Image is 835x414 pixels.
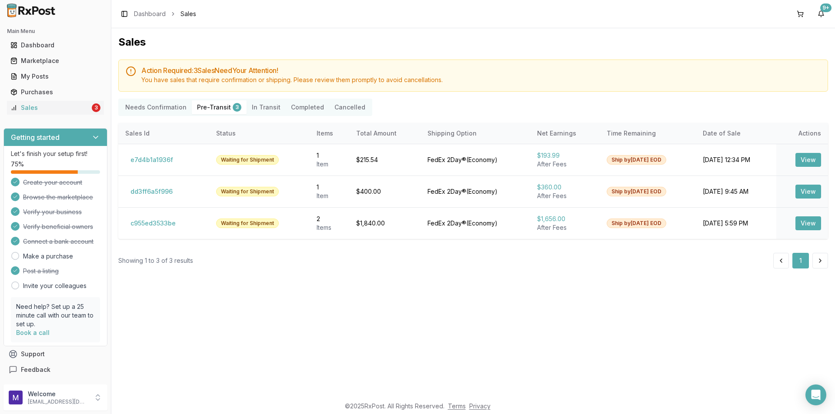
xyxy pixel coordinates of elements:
[3,346,107,362] button: Support
[820,3,832,12] div: 9+
[3,38,107,52] button: Dashboard
[10,88,100,96] div: Purchases
[10,72,100,81] div: My Posts
[3,85,107,99] button: Purchases
[7,84,104,100] a: Purchases
[216,219,279,228] div: Waiting for Shipment
[537,183,593,192] div: $360.00
[3,70,107,83] button: My Posts
[805,384,826,405] div: Open Intercom Messenger
[356,219,414,228] div: $1,840.00
[792,253,809,268] button: 1
[356,187,414,196] div: $400.00
[537,160,593,169] div: After Fees
[7,69,104,84] a: My Posts
[7,37,104,53] a: Dashboard
[537,215,593,223] div: $1,656.00
[703,187,769,196] div: [DATE] 9:45 AM
[23,178,82,187] span: Create your account
[7,100,104,116] a: Sales3
[125,153,178,167] button: e7d4b1a1936f
[703,219,769,228] div: [DATE] 5:59 PM
[125,185,178,199] button: dd3ff6a5f996
[118,123,209,144] th: Sales Id
[703,156,769,164] div: [DATE] 12:34 PM
[16,329,50,336] a: Book a call
[428,156,524,164] div: FedEx 2Day® ( Economy )
[233,103,241,112] div: 3
[349,123,421,144] th: Total Amount
[21,365,50,374] span: Feedback
[795,185,821,199] button: View
[141,76,821,84] div: You have sales that require confirmation or shipping. Please review them promptly to avoid cancel...
[11,149,100,158] p: Let's finish your setup first!
[469,402,491,410] a: Privacy
[607,155,666,165] div: Ship by [DATE] EOD
[795,153,821,167] button: View
[317,151,343,160] div: 1
[7,53,104,69] a: Marketplace
[120,100,192,114] button: Needs Confirmation
[3,101,107,115] button: Sales3
[448,402,466,410] a: Terms
[3,3,59,17] img: RxPost Logo
[23,222,93,231] span: Verify beneficial owners
[317,215,343,223] div: 2
[134,10,196,18] nav: breadcrumb
[696,123,776,144] th: Date of Sale
[356,156,414,164] div: $215.54
[23,208,82,216] span: Verify your business
[10,103,90,112] div: Sales
[310,123,350,144] th: Items
[23,252,73,261] a: Make a purchase
[209,123,309,144] th: Status
[118,35,828,49] h1: Sales
[795,216,821,230] button: View
[141,67,821,74] h5: Action Required: 3 Sale s Need Your Attention!
[216,155,279,165] div: Waiting for Shipment
[317,160,343,169] div: Item
[600,123,696,144] th: Time Remaining
[10,56,100,65] div: Marketplace
[286,100,329,114] button: Completed
[92,103,100,112] div: 3
[192,100,247,114] button: Pre-Transit
[3,54,107,68] button: Marketplace
[7,28,104,35] h2: Main Menu
[607,219,666,228] div: Ship by [DATE] EOD
[776,123,828,144] th: Actions
[23,267,59,275] span: Post a listing
[11,132,60,142] h3: Getting started
[3,362,107,378] button: Feedback
[329,100,371,114] button: Cancelled
[28,398,88,405] p: [EMAIL_ADDRESS][DOMAIN_NAME]
[134,10,166,18] a: Dashboard
[216,187,279,196] div: Waiting for Shipment
[607,187,666,196] div: Ship by [DATE] EOD
[118,256,193,265] div: Showing 1 to 3 of 3 results
[530,123,600,144] th: Net Earnings
[23,282,87,290] a: Invite your colleagues
[421,123,531,144] th: Shipping Option
[317,223,343,232] div: Item s
[9,391,23,404] img: User avatar
[428,219,524,228] div: FedEx 2Day® ( Economy )
[23,193,93,202] span: Browse the marketplace
[16,302,95,328] p: Need help? Set up a 25 minute call with our team to set up.
[180,10,196,18] span: Sales
[537,151,593,160] div: $193.99
[23,237,94,246] span: Connect a bank account
[317,183,343,192] div: 1
[537,223,593,232] div: After Fees
[317,192,343,200] div: Item
[28,390,88,398] p: Welcome
[125,216,181,230] button: c955ed3533be
[814,7,828,21] button: 9+
[247,100,286,114] button: In Transit
[537,192,593,200] div: After Fees
[10,41,100,50] div: Dashboard
[11,160,24,169] span: 75 %
[428,187,524,196] div: FedEx 2Day® ( Economy )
